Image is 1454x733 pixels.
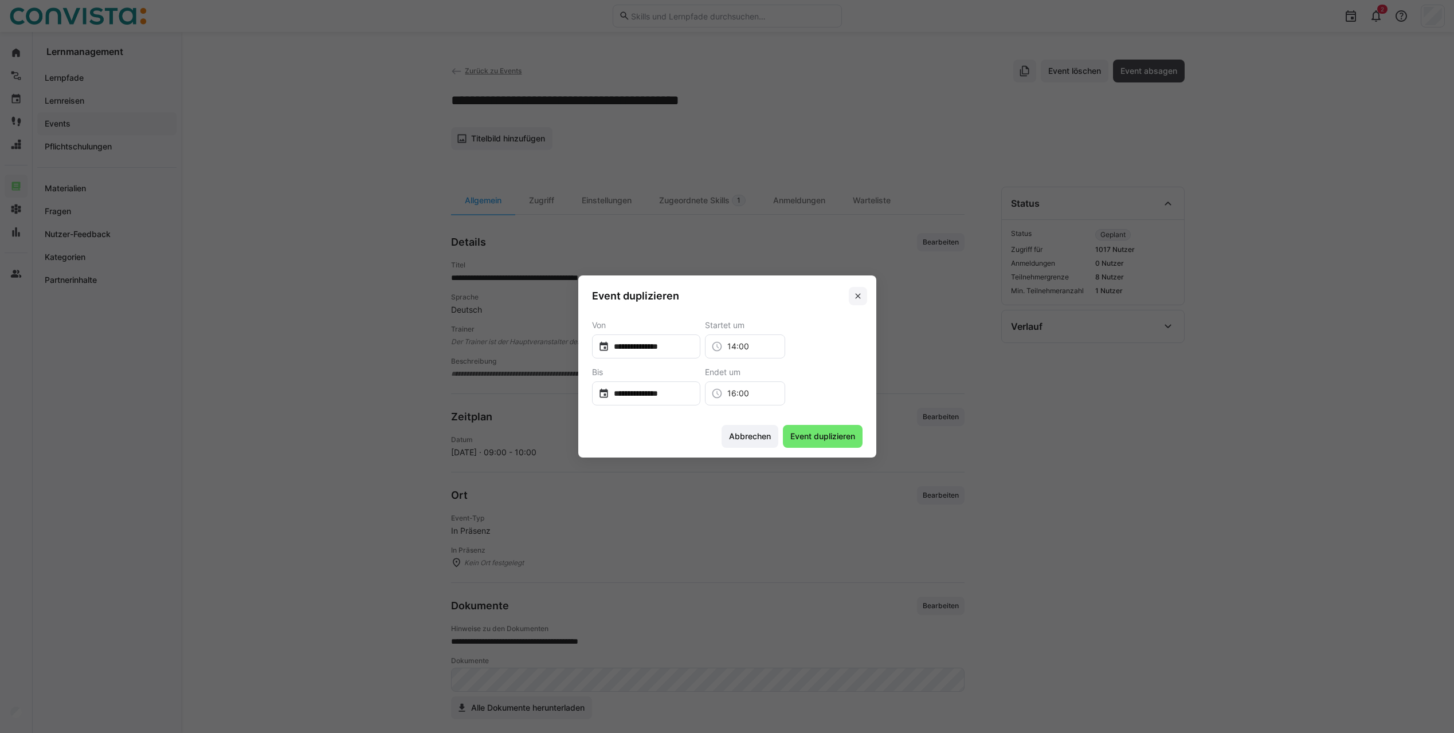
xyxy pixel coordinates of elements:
[722,425,778,448] button: Abbrechen
[705,368,740,377] span: Endet um
[592,289,679,302] h3: Event duplizieren
[592,368,603,377] span: Bis
[723,388,779,399] input: 00:00
[783,425,863,448] button: Event duplizieren
[592,321,606,330] span: Von
[727,431,773,442] span: Abbrechen
[723,341,779,352] input: 00:00
[789,431,857,442] span: Event duplizieren
[705,321,744,330] span: Startet um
